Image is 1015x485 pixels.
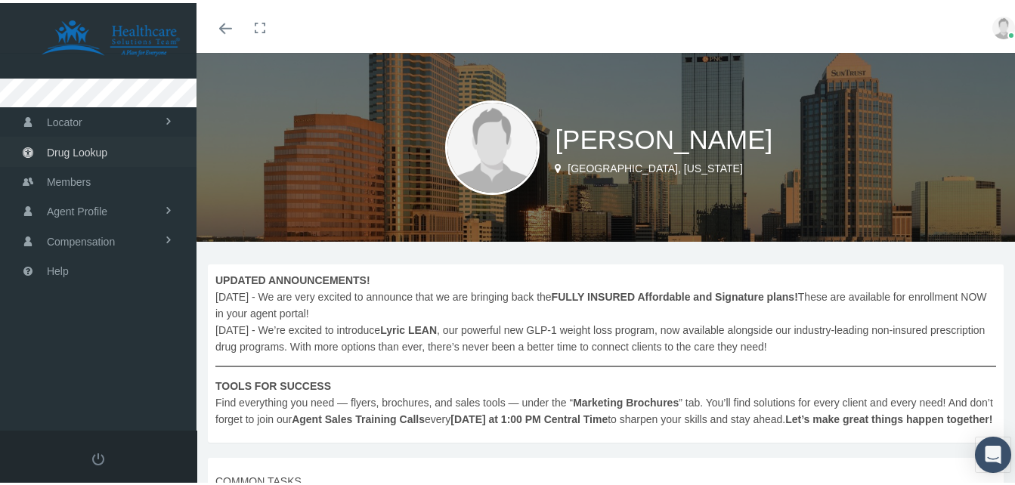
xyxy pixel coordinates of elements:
span: Compensation [47,224,115,253]
b: Lyric LEAN [380,321,437,333]
div: Open Intercom Messenger [975,434,1011,470]
img: user-placeholder.jpg [445,97,540,192]
img: user-placeholder.jpg [992,14,1015,36]
b: Marketing Brochures [573,394,679,406]
b: UPDATED ANNOUNCEMENTS! [215,271,370,283]
span: [GEOGRAPHIC_DATA], [US_STATE] [568,159,743,171]
span: Help [47,254,69,283]
b: Let’s make great things happen together! [785,410,992,422]
b: [DATE] at 1:00 PM Central Time [450,410,608,422]
span: [DATE] - We are very excited to announce that we are bringing back the These are available for en... [215,269,996,425]
b: FULLY INSURED Affordable and Signature plans! [552,288,798,300]
img: HEALTHCARE SOLUTIONS TEAM, LLC [20,17,201,54]
span: Locator [47,105,82,134]
span: Agent Profile [47,194,107,223]
b: TOOLS FOR SUCCESS [215,377,331,389]
b: Agent Sales Training Calls [292,410,425,422]
span: [PERSON_NAME] [555,122,772,151]
span: Members [47,165,91,193]
span: Drug Lookup [47,135,107,164]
